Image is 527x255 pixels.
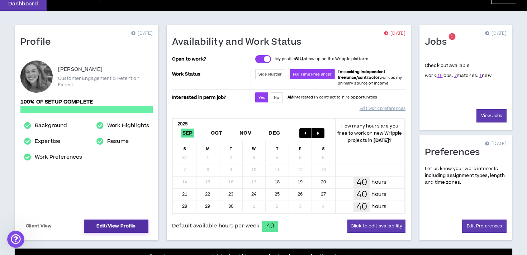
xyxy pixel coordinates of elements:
[173,141,196,152] div: S
[172,69,249,79] p: Work Status
[454,72,457,79] a: 7
[20,61,53,93] div: Olivia B.
[181,129,194,138] span: Sep
[479,72,482,79] a: 1
[131,30,153,37] p: [DATE]
[84,220,148,233] a: Edit/View Profile
[7,231,24,248] iframe: Intercom live chat
[288,95,293,100] strong: AM
[295,56,304,62] strong: WILL
[476,109,507,122] a: View Jobs
[219,141,243,152] div: T
[11,200,17,206] button: Emoji picker
[485,140,507,148] p: [DATE]
[371,191,386,198] p: hours
[209,129,224,138] span: Oct
[238,129,253,138] span: Nov
[20,98,153,106] p: 100% of setup complete
[338,69,385,80] b: I'm seeking independent freelance/contractor
[26,41,138,78] div: Hi there! I had reached out about my profile. I think there is a bug where a few of the inputs ke...
[243,141,266,152] div: W
[258,95,265,100] span: Yes
[462,220,507,233] a: Edit Preferences
[425,62,492,79] p: Check out available work:
[374,137,392,144] b: [DATE] ?
[437,72,453,79] span: jobs.
[258,72,282,77] span: Side Hustler
[35,153,82,162] a: Work Preferences
[6,41,138,86] div: Olivia says…
[172,56,249,62] p: Open to work?
[451,34,453,40] span: 1
[112,3,126,16] button: Home
[177,121,188,127] b: 2025
[371,203,386,211] p: hours
[274,95,279,100] span: No
[6,185,137,197] textarea: Message…
[275,56,368,62] p: My profile show up on the Wripple platform
[172,37,307,48] h1: Availability and Work Status
[25,220,53,232] a: Client View
[172,92,249,102] p: Interested in perm job?
[107,137,129,146] a: Resume
[454,72,478,79] span: matches.
[35,4,60,9] h1: Operator
[425,147,485,158] h1: Preferences
[20,4,32,15] img: Profile image for Operator
[347,220,405,233] button: Click to edit availability
[360,102,405,115] a: Edit work preferences
[20,37,56,48] h1: Profile
[58,65,103,74] p: [PERSON_NAME]
[5,3,18,16] button: go back
[266,141,289,152] div: T
[425,37,452,48] h1: Jobs
[46,200,51,206] button: Start recording
[35,137,60,146] a: Expertise
[34,200,40,206] button: Upload attachment
[479,72,492,79] span: new
[485,30,507,37] p: [DATE]
[437,72,442,79] a: 16
[286,95,378,100] p: I interested in contract to hire opportunities
[35,9,89,16] p: The team can also help
[23,200,28,206] button: Gif picker
[289,141,312,152] div: F
[425,165,507,186] p: Let us know your work interests including assignment types, length and time zones.
[123,197,134,209] button: Send a message…
[107,121,149,130] a: Work Highlights
[172,222,259,230] span: Default available hours per week
[267,129,281,138] span: Dec
[338,69,402,86] span: work as my primary source of income
[35,121,67,130] a: Background
[371,178,386,186] p: hours
[448,33,455,40] sup: 1
[335,122,405,144] p: How many hours are you free to work on new Wripple projects in
[126,3,139,16] div: Close
[196,141,220,152] div: M
[58,75,153,88] p: Customer Engagement & Retention Expert
[32,45,132,73] div: Hi there! I had reached out about my profile. I think there is a bug where a few of the inputs ke...
[384,30,405,37] p: [DATE]
[312,141,335,152] div: S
